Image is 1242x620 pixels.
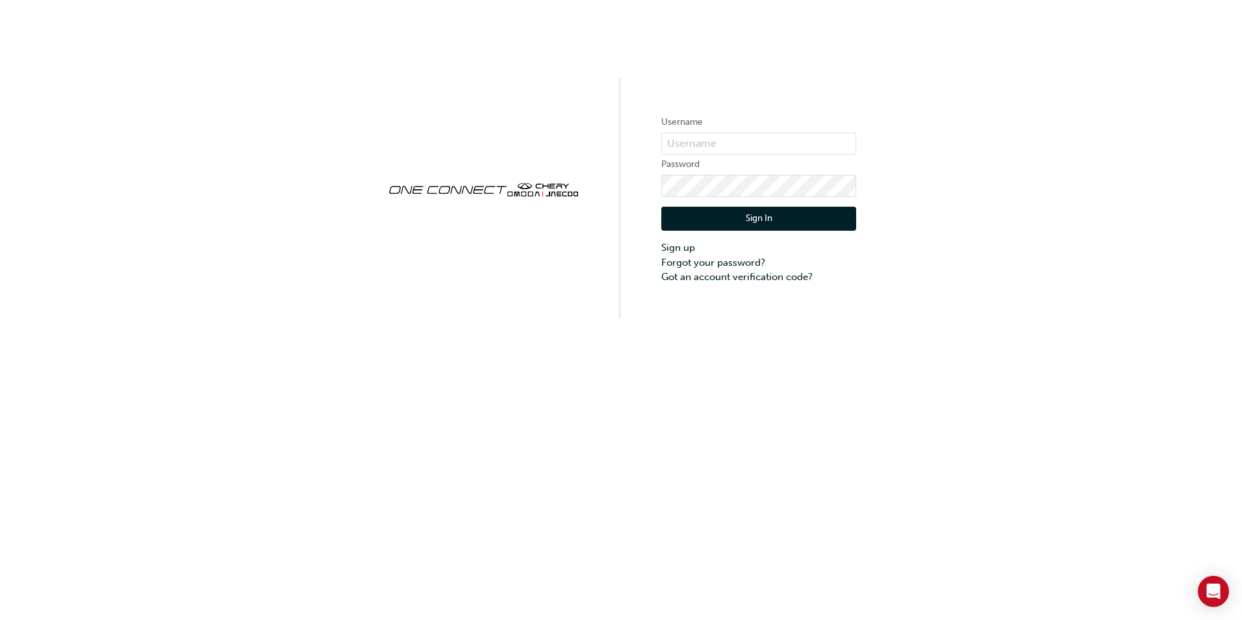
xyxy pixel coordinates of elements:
[661,240,856,255] a: Sign up
[661,114,856,130] label: Username
[1198,576,1229,607] div: Open Intercom Messenger
[661,207,856,231] button: Sign In
[661,270,856,285] a: Got an account verification code?
[661,157,856,172] label: Password
[386,172,581,205] img: oneconnect
[661,255,856,270] a: Forgot your password?
[661,133,856,155] input: Username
